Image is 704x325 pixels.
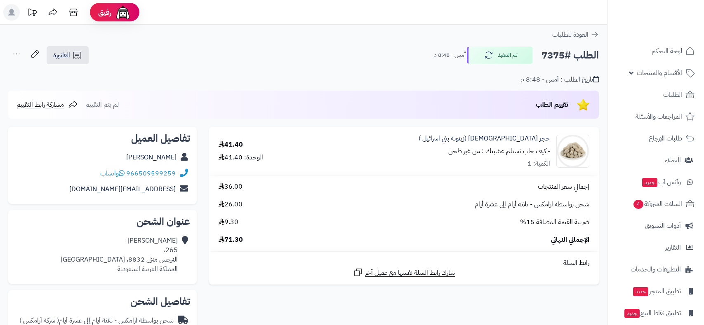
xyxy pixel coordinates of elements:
[612,303,699,323] a: تطبيق نقاط البيعجديد
[15,297,190,306] h2: تفاصيل الشحن
[552,30,589,40] span: العودة للطلبات
[649,133,682,144] span: طلبات الإرجاع
[53,50,70,60] span: الفاتورة
[633,287,648,296] span: جديد
[219,182,243,192] span: 36.00
[219,235,243,245] span: 71.30
[448,146,550,156] small: - كيف حاب تستلم عشبتك : من غير طحن
[612,85,699,105] a: الطلبات
[612,41,699,61] a: لوحة التحكم
[612,194,699,214] a: السلات المتروكة4
[612,216,699,236] a: أدوات التسويق
[353,267,455,278] a: شارك رابط السلة نفسها مع عميل آخر
[85,100,119,110] span: لم يتم التقييم
[16,100,64,110] span: مشاركة رابط التقييم
[536,100,568,110] span: تقييم الطلب
[15,217,190,227] h2: عنوان الشحن
[47,46,89,64] a: الفاتورة
[637,67,682,79] span: الأقسام والمنتجات
[636,111,682,122] span: المراجعات والأسئلة
[612,260,699,279] a: التطبيقات والخدمات
[652,45,682,57] span: لوحة التحكم
[100,168,125,178] a: واتساب
[219,217,238,227] span: 9.30
[551,235,589,245] span: الإجمالي النهائي
[520,217,589,227] span: ضريبة القيمة المضافة 15%
[557,135,589,168] img: 1670828567-0CEC5842-8B05-45D3-B22A-71B1C01504EC-90x90.jpeg
[633,200,643,209] span: 4
[22,4,42,23] a: تحديثات المنصة
[538,182,589,192] span: إجمالي سعر المنتجات
[61,236,178,274] div: [PERSON_NAME] 265، النرجس منزل 8832، [GEOGRAPHIC_DATA] المملكة العربية السعودية
[612,129,699,148] a: طلبات الإرجاع
[212,258,596,268] div: رابط السلة
[115,4,131,21] img: ai-face.png
[475,200,589,209] span: شحن بواسطة ارامكس - ثلاثة أيام إلى عشرة أيام
[467,47,533,64] button: تم التنفيذ
[632,285,681,297] span: تطبيق المتجر
[98,7,111,17] span: رفيق
[126,168,176,178] a: 966509599259
[612,238,699,257] a: التقارير
[663,89,682,101] span: الطلبات
[665,154,681,166] span: العملاء
[612,172,699,192] a: وآتس آبجديد
[219,200,243,209] span: 26.00
[219,153,263,162] div: الوحدة: 41.40
[69,184,176,194] a: [EMAIL_ADDRESS][DOMAIN_NAME]
[520,75,599,84] div: تاريخ الطلب : أمس - 8:48 م
[645,220,681,231] span: أدوات التسويق
[527,159,550,168] div: الكمية: 1
[419,134,550,143] a: حجر [DEMOGRAPHIC_DATA] (زيتونة بني اسرائيل )
[612,281,699,301] a: تطبيق المتجرجديد
[219,140,243,150] div: 41.40
[16,100,78,110] a: مشاركة رابط التقييم
[665,242,681,253] span: التقارير
[624,307,681,319] span: تطبيق نقاط البيع
[612,107,699,126] a: المراجعات والأسئلة
[126,152,177,162] a: [PERSON_NAME]
[433,51,466,59] small: أمس - 8:48 م
[612,150,699,170] a: العملاء
[552,30,599,40] a: العودة للطلبات
[542,47,599,64] h2: الطلب #7375
[633,198,682,210] span: السلات المتروكة
[15,133,190,143] h2: تفاصيل العميل
[642,178,657,187] span: جديد
[641,176,681,188] span: وآتس آب
[624,309,640,318] span: جديد
[631,264,681,275] span: التطبيقات والخدمات
[365,268,455,278] span: شارك رابط السلة نفسها مع عميل آخر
